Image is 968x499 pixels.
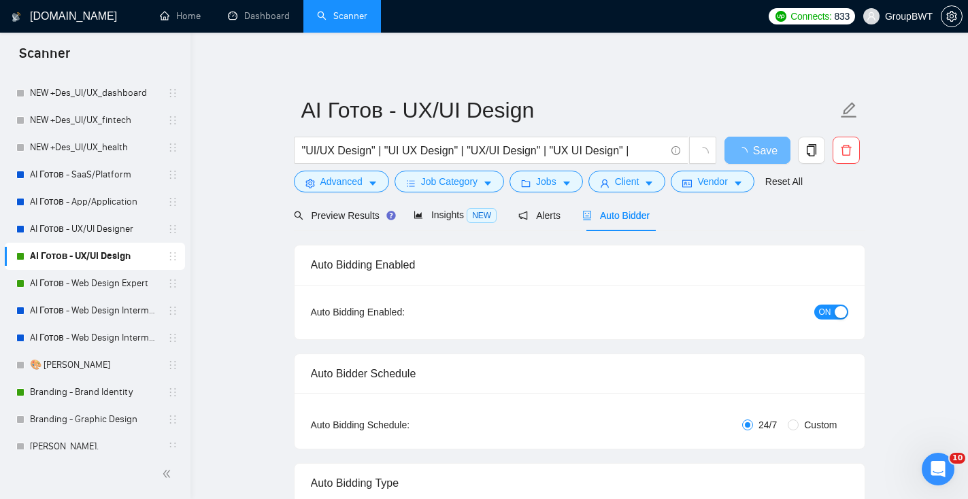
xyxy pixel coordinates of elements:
span: holder [167,387,178,398]
span: 24/7 [753,417,782,432]
span: Preview Results [294,210,392,221]
span: double-left [162,467,176,481]
span: Insights [414,209,497,220]
a: Branding - Brand Identity [30,379,159,406]
span: Auto Bidder [582,210,650,221]
button: copy [798,137,825,164]
span: holder [167,115,178,126]
a: dashboardDashboard [228,10,290,22]
button: setting [941,5,963,27]
a: NEW +Des_UI/UX_dashboard [30,80,159,107]
span: setting [305,178,315,188]
span: ON [819,305,831,320]
span: Connects: [790,9,831,24]
div: Tooltip anchor [385,209,397,222]
input: Search Freelance Jobs... [302,142,665,159]
span: NEW [467,208,497,223]
span: loading [737,147,753,158]
div: Auto Bidder Schedule [311,354,848,393]
span: Alerts [518,210,561,221]
input: Scanner name... [301,93,837,127]
span: holder [167,332,178,343]
span: user [600,178,610,188]
button: Save [724,137,790,164]
span: loading [697,147,709,159]
span: caret-down [562,178,571,188]
span: holder [167,278,178,289]
a: setting [941,11,963,22]
div: Auto Bidding Enabled [311,245,848,284]
span: 833 [835,9,850,24]
a: AI Готов - Web Design Intermediate минус Development [30,324,159,351]
span: holder [167,224,178,235]
span: Jobs [536,174,556,189]
span: bars [406,178,416,188]
span: search [294,211,303,220]
span: Scanner [8,44,81,72]
a: homeHome [160,10,201,22]
span: area-chart [414,210,423,220]
a: NEW +Des_UI/UX_health [30,134,159,161]
span: caret-down [368,178,378,188]
span: caret-down [483,178,493,188]
span: copy [799,144,824,156]
a: Reset All [765,174,803,189]
span: holder [167,441,178,452]
span: 10 [950,453,965,464]
button: folderJobscaret-down [510,171,583,192]
span: holder [167,414,178,425]
a: AI Готов - Web Design Expert [30,270,159,297]
span: Custom [799,417,842,432]
span: holder [167,142,178,153]
span: idcard [682,178,692,188]
a: AI Готов - UX/UI Designer [30,216,159,243]
span: holder [167,196,178,207]
span: holder [167,360,178,371]
span: notification [518,211,528,220]
span: user [867,12,876,21]
span: holder [167,88,178,99]
button: idcardVendorcaret-down [671,171,754,192]
a: AI Готов - UX/UI Design [30,243,159,270]
a: AI Готов - SaaS/Platform [30,161,159,188]
span: delete [833,144,859,156]
span: Vendor [697,174,727,189]
div: Auto Bidding Enabled: [311,305,490,320]
img: logo [12,6,21,28]
img: upwork-logo.png [775,11,786,22]
button: settingAdvancedcaret-down [294,171,389,192]
a: Branding - Graphic Design [30,406,159,433]
button: barsJob Categorycaret-down [395,171,504,192]
a: AI Готов - Web Design Intermediate минус Developer [30,297,159,324]
span: caret-down [644,178,654,188]
button: delete [833,137,860,164]
a: searchScanner [317,10,367,22]
span: Job Category [421,174,478,189]
button: userClientcaret-down [588,171,666,192]
span: edit [840,101,858,119]
a: 🎨 [PERSON_NAME] [30,351,159,379]
span: Client [615,174,639,189]
span: robot [582,211,592,220]
a: AI Готов - App/Application [30,188,159,216]
span: holder [167,251,178,262]
iframe: Intercom live chat [922,453,954,485]
span: caret-down [733,178,743,188]
span: holder [167,305,178,316]
span: Save [753,142,778,159]
a: NEW +Des_UI/UX_fintech [30,107,159,134]
a: [PERSON_NAME]. [30,433,159,460]
span: Advanced [320,174,363,189]
span: holder [167,169,178,180]
span: info-circle [671,146,680,155]
span: folder [521,178,531,188]
div: Auto Bidding Schedule: [311,417,490,432]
